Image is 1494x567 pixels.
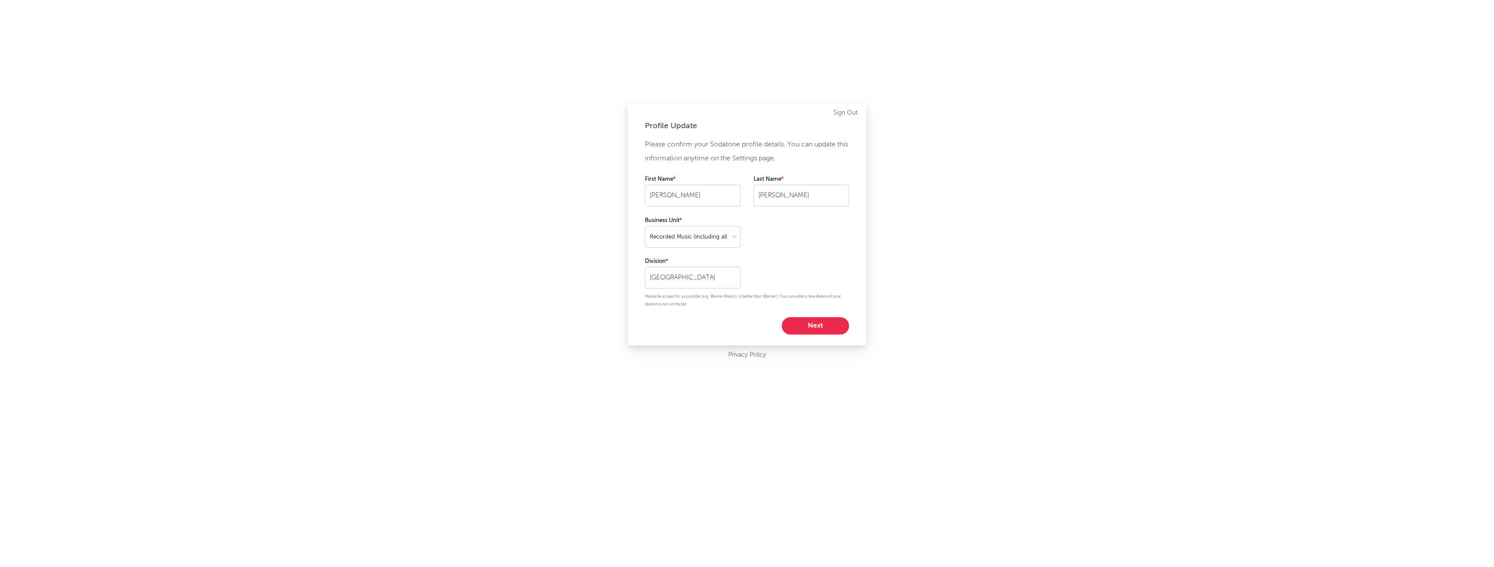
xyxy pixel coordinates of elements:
[754,174,849,185] label: Last Name
[645,138,849,166] p: Please confirm your Sodatone profile details. You can update this information anytime on the Sett...
[728,350,766,361] a: Privacy Policy
[645,216,740,226] label: Business Unit
[645,256,740,267] label: Division
[645,174,740,185] label: First Name
[645,185,740,206] input: Your first name
[833,108,858,118] a: Sign Out
[645,293,849,308] p: Please be as specific as possible (e.g. 'Warner Mexico' is better than 'Warner'). You can enter a...
[782,317,849,335] button: Next
[754,185,849,206] input: Your last name
[645,121,849,131] div: Profile Update
[645,267,740,288] input: Your division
